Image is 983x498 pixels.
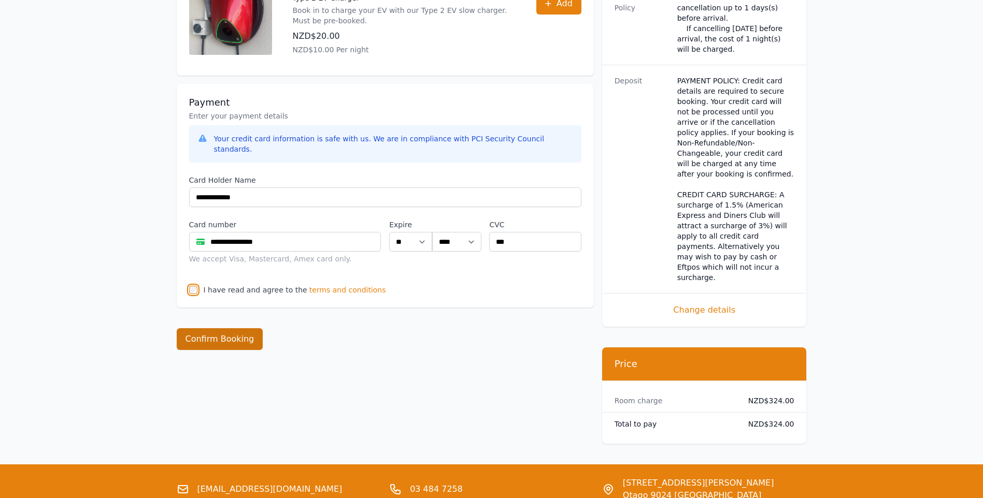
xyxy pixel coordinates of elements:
[623,477,774,489] span: [STREET_ADDRESS][PERSON_NAME]
[177,328,263,350] button: Confirm Booking
[293,45,516,55] p: NZD$10.00 Per night
[293,30,516,42] p: NZD$20.00
[189,254,381,264] div: We accept Visa, Mastercard, Amex card only.
[189,219,381,230] label: Card number
[615,419,732,429] dt: Total to pay
[489,219,581,230] label: CVC
[189,175,581,185] label: Card Holder Name
[189,96,581,109] h3: Payment
[677,76,794,283] dd: PAYMENT POLICY: Credit card details are required to secure booking. Your credit card will not be ...
[293,5,516,26] p: Book in to charge your EV with our Type 2 EV slow charger. Must be pre-booked.
[214,134,573,154] div: Your credit card information is safe with us. We are in compliance with PCI Security Council stan...
[615,358,794,370] h3: Price
[389,219,432,230] label: Expire
[740,396,794,406] dd: NZD$324.00
[309,285,386,295] span: terms and conditions
[197,483,343,495] a: [EMAIL_ADDRESS][DOMAIN_NAME]
[410,483,463,495] a: 03 484 7258
[615,304,794,316] span: Change details
[740,419,794,429] dd: NZD$324.00
[204,286,307,294] label: I have read and agree to the
[615,396,732,406] dt: Room charge
[432,219,481,230] label: .
[615,76,669,283] dt: Deposit
[189,111,581,121] p: Enter your payment details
